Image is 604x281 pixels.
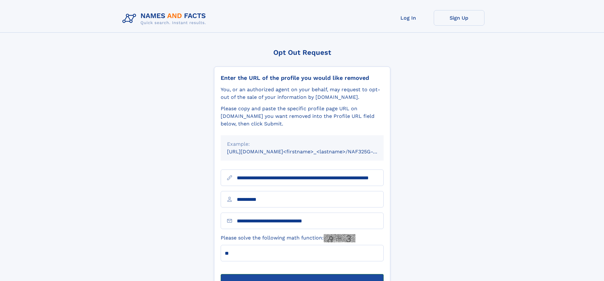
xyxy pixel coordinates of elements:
[221,105,384,128] div: Please copy and paste the specific profile page URL on [DOMAIN_NAME] you want removed into the Pr...
[383,10,434,26] a: Log In
[434,10,484,26] a: Sign Up
[214,48,390,56] div: Opt Out Request
[221,86,384,101] div: You, or an authorized agent on your behalf, may request to opt-out of the sale of your informatio...
[227,140,377,148] div: Example:
[221,74,384,81] div: Enter the URL of the profile you would like removed
[120,10,211,27] img: Logo Names and Facts
[227,149,396,155] small: [URL][DOMAIN_NAME]<firstname>_<lastname>/NAF325G-xxxxxxxx
[221,234,355,242] label: Please solve the following math function:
